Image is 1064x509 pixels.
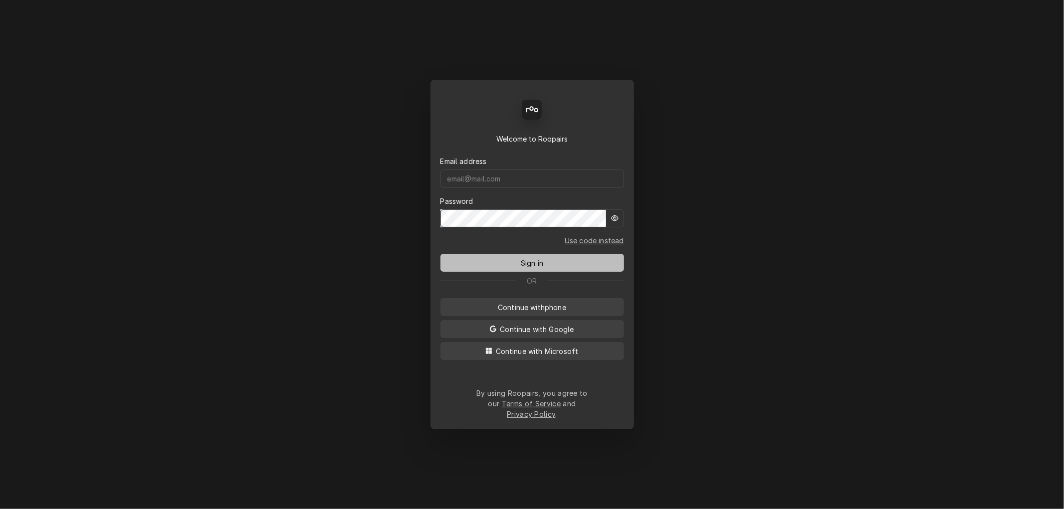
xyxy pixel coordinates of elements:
[440,196,473,206] label: Password
[440,342,624,360] button: Continue with Microsoft
[496,302,568,313] span: Continue with phone
[440,276,624,286] div: Or
[476,388,588,419] div: By using Roopairs, you agree to our and .
[440,170,624,188] input: email@mail.com
[440,134,624,144] div: Welcome to Roopairs
[507,410,555,418] a: Privacy Policy
[519,258,545,268] span: Sign in
[440,254,624,272] button: Sign in
[440,320,624,338] button: Continue with Google
[440,156,487,167] label: Email address
[498,324,576,335] span: Continue with Google
[440,298,624,316] button: Continue withphone
[565,235,624,246] a: Go to Email and code form
[494,346,581,356] span: Continue with Microsoft
[502,399,561,408] a: Terms of Service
